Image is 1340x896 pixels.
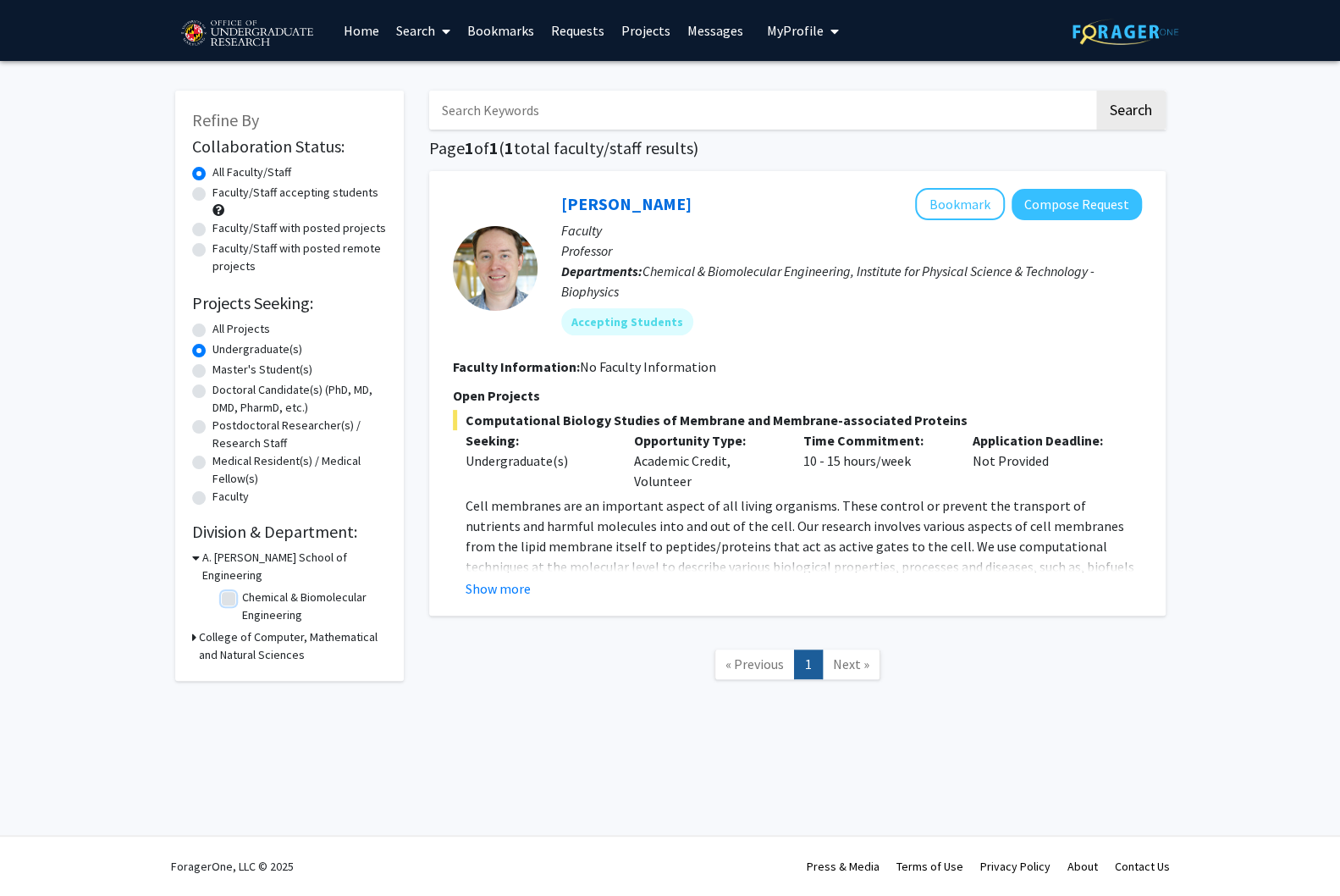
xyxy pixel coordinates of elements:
a: Bookmarks [459,1,543,60]
h2: Projects Seeking: [192,293,387,313]
p: Open Projects [453,385,1142,406]
span: 1 [489,137,499,158]
p: Cell membranes are an important aspect of all living organisms. These control or prevent the tran... [466,495,1142,699]
button: Search [1096,91,1166,130]
p: Seeking: [466,430,609,451]
b: Faculty Information: [453,358,580,375]
label: Master's Student(s) [212,361,312,379]
h2: Collaboration Status: [192,136,387,157]
span: 1 [505,137,514,158]
label: All Projects [212,320,270,338]
button: Add Jeffery Klauda to Bookmarks [915,188,1005,220]
a: Press & Media [807,859,880,874]
label: Faculty [212,488,249,506]
label: Doctoral Candidate(s) (PhD, MD, DMD, PharmD, etc.) [212,381,387,417]
label: Undergraduate(s) [212,340,302,358]
a: Previous Page [714,650,795,679]
img: University of Maryland Logo [175,13,318,55]
div: Undergraduate(s) [466,451,609,471]
span: My Profile [767,22,824,39]
label: Faculty/Staff with posted remote projects [212,240,387,275]
a: 1 [794,650,823,679]
a: About [1067,859,1098,874]
button: Compose Request to Jeffery Klauda [1012,189,1142,220]
a: Contact Us [1115,859,1170,874]
div: ForagerOne, LLC © 2025 [171,837,294,896]
span: Refine By [192,109,259,130]
h3: College of Computer, Mathematical and Natural Sciences [199,628,387,664]
mat-chip: Accepting Students [561,308,693,335]
div: 10 - 15 hours/week [791,430,960,491]
p: Time Commitment: [803,430,947,451]
a: Privacy Policy [980,859,1050,874]
a: Messages [679,1,752,60]
label: Medical Resident(s) / Medical Fellow(s) [212,452,387,488]
div: Not Provided [960,430,1129,491]
span: Next » [833,655,869,672]
span: 1 [465,137,474,158]
span: Computational Biology Studies of Membrane and Membrane-associated Proteins [453,410,1142,430]
label: All Faculty/Staff [212,163,291,181]
span: « Previous [725,655,784,672]
a: Search [388,1,459,60]
label: Chemical & Biomolecular Engineering [242,589,383,624]
p: Opportunity Type: [634,430,778,451]
nav: Page navigation [429,633,1166,701]
a: Requests [543,1,613,60]
p: Application Deadline: [973,430,1117,451]
button: Show more [466,578,531,599]
h2: Division & Department: [192,522,387,542]
div: Academic Credit, Volunteer [621,430,791,491]
iframe: Chat [13,820,72,883]
p: Professor [561,241,1142,261]
a: Next Page [822,650,880,679]
label: Faculty/Staff with posted projects [212,219,386,237]
h1: Page of ( total faculty/staff results) [429,138,1166,158]
a: Home [335,1,388,60]
span: Chemical & Biomolecular Engineering, Institute for Physical Science & Technology - Biophysics [561,263,1095,300]
span: No Faculty Information [580,358,716,375]
label: Faculty/Staff accepting students [212,184,378,202]
h3: A. [PERSON_NAME] School of Engineering [202,549,387,584]
label: Postdoctoral Researcher(s) / Research Staff [212,417,387,452]
p: Faculty [561,220,1142,241]
a: [PERSON_NAME] [561,193,692,214]
input: Search Keywords [429,91,1094,130]
a: Projects [613,1,679,60]
img: ForagerOne Logo [1073,19,1178,45]
a: Terms of Use [896,859,963,874]
b: Departments: [561,263,642,279]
